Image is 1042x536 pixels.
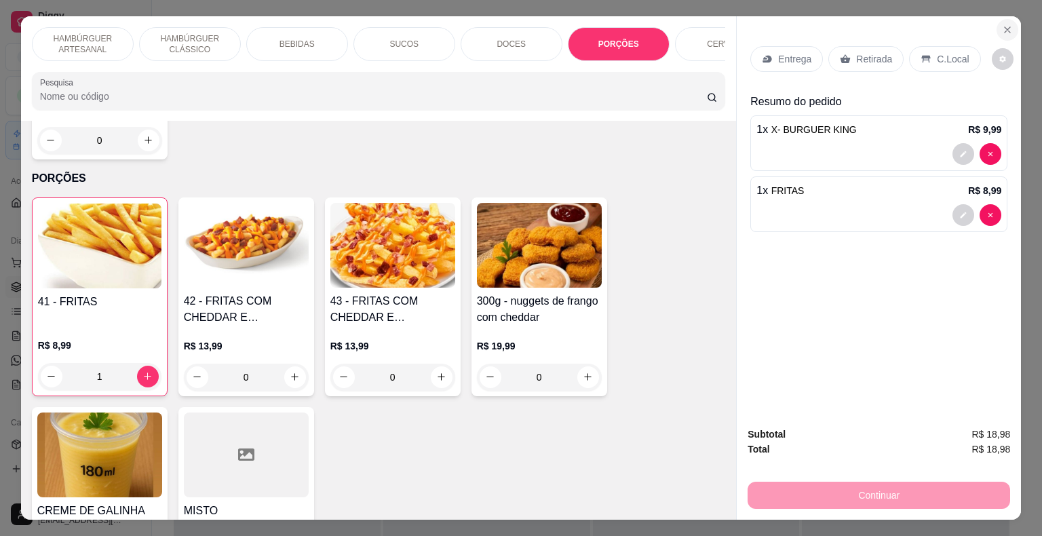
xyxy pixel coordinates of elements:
[40,77,78,88] label: Pesquisa
[330,339,455,353] p: R$ 13,99
[477,339,602,353] p: R$ 19,99
[952,143,974,165] button: decrease-product-quantity
[997,19,1018,41] button: Close
[577,366,599,388] button: increase-product-quantity
[43,33,122,55] p: HAMBÚRGUER ARTESANAL
[38,294,161,310] h4: 41 - FRITAS
[856,52,892,66] p: Retirada
[477,203,602,288] img: product-image
[937,52,969,66] p: C.Local
[40,130,62,151] button: decrease-product-quantity
[771,185,805,196] span: FRITAS
[38,204,161,288] img: product-image
[756,121,856,138] p: 1 x
[992,48,1014,70] button: decrease-product-quantity
[980,204,1001,226] button: decrease-product-quantity
[771,124,857,135] span: X- BURGUER KING
[477,293,602,326] h4: 300g - nuggets de frango com cheddar
[184,339,309,353] p: R$ 13,99
[968,123,1001,136] p: R$ 9,99
[707,39,744,50] p: CERVEJA
[480,366,501,388] button: decrease-product-quantity
[151,33,229,55] p: HAMBÚRGUER CLÁSSICO
[32,170,726,187] p: PORÇÕES
[333,366,355,388] button: decrease-product-quantity
[184,503,309,519] h4: MISTO
[184,203,309,288] img: product-image
[279,39,315,50] p: BEBIDAS
[980,143,1001,165] button: decrease-product-quantity
[598,39,639,50] p: PORÇÕES
[431,366,452,388] button: increase-product-quantity
[971,442,1010,457] span: R$ 18,98
[330,293,455,326] h4: 43 - FRITAS COM CHEDDAR E CALABRESA
[497,39,526,50] p: DOCES
[968,184,1001,197] p: R$ 8,99
[778,52,811,66] p: Entrega
[187,366,208,388] button: decrease-product-quantity
[284,366,306,388] button: increase-product-quantity
[971,427,1010,442] span: R$ 18,98
[184,293,309,326] h4: 42 - FRITAS COM CHEDDAR E [PERSON_NAME]
[748,429,786,440] strong: Subtotal
[41,366,62,387] button: decrease-product-quantity
[389,39,419,50] p: SUCOS
[37,503,162,535] h4: CREME DE GALINHA 180ML
[750,94,1007,110] p: Resumo do pedido
[756,183,804,199] p: 1 x
[952,204,974,226] button: decrease-product-quantity
[748,444,769,455] strong: Total
[37,413,162,497] img: product-image
[137,366,159,387] button: increase-product-quantity
[40,90,707,103] input: Pesquisa
[38,339,161,352] p: R$ 8,99
[138,130,159,151] button: increase-product-quantity
[330,203,455,288] img: product-image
